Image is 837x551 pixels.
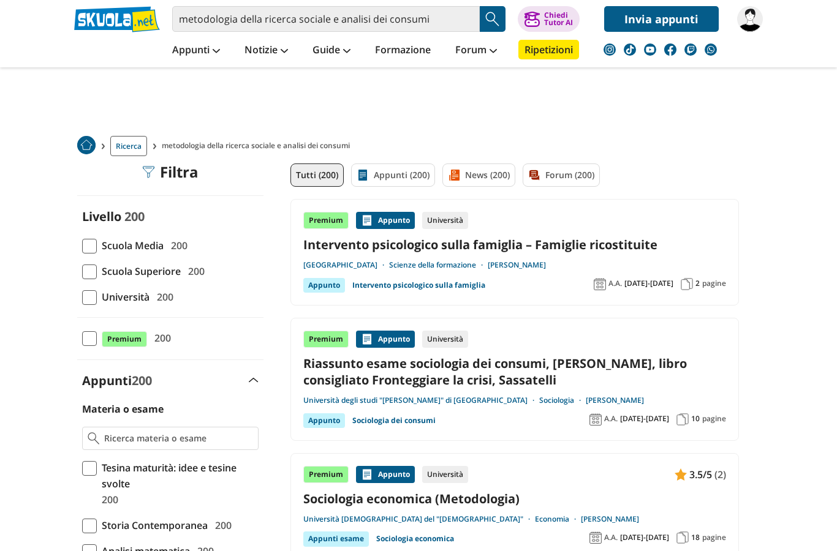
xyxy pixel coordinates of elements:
a: Università [DEMOGRAPHIC_DATA] del "[DEMOGRAPHIC_DATA]" [303,514,535,524]
img: tiktok [624,43,636,56]
a: Sociologia economica [376,531,454,546]
img: News filtro contenuto [448,169,460,181]
label: Appunti [82,372,152,389]
span: Premium [102,331,147,347]
img: Home [77,136,96,154]
span: pagine [702,414,726,424]
img: Apri e chiudi sezione [249,378,259,383]
div: Filtra [143,163,199,181]
span: 200 [152,289,173,305]
img: Anno accademico [594,278,606,290]
input: Cerca appunti, riassunti o versioni [172,6,480,32]
a: Economia [535,514,581,524]
span: 10 [691,414,700,424]
a: Appunti (200) [351,163,435,187]
span: 200 [210,517,232,533]
span: 200 [97,492,118,508]
a: Sociologia economica (Metodologia) [303,490,726,507]
span: Scuola Superiore [97,263,181,279]
a: Forum (200) [523,163,600,187]
span: Scuola Media [97,238,164,253]
img: WhatsApp [705,43,717,56]
span: Tesina maturità: idee e tesine svolte [97,460,259,492]
a: Intervento psicologico sulla famiglia [352,278,485,293]
img: Appunti filtro contenuto [357,169,369,181]
a: Sociologia [539,395,586,405]
div: Appunto [356,212,415,229]
img: youtube [644,43,656,56]
span: pagine [702,533,726,542]
a: Notizie [241,40,291,62]
img: Appunti contenuto [361,333,373,345]
span: metodologia della ricerca sociale e analisi dei consumi [162,136,355,156]
a: [GEOGRAPHIC_DATA] [303,260,389,270]
input: Ricerca materia o esame [104,432,253,444]
div: Università [422,466,468,483]
img: Appunti contenuto [361,468,373,481]
a: Ripetizioni [518,40,579,59]
img: instagram [604,43,616,56]
a: Sociologia dei consumi [352,413,436,428]
a: Home [77,136,96,156]
button: ChiediTutor AI [518,6,580,32]
span: [DATE]-[DATE] [620,414,669,424]
a: News (200) [442,163,515,187]
a: [PERSON_NAME] [586,395,644,405]
a: [PERSON_NAME] [488,260,546,270]
div: Appunto [303,413,345,428]
span: [DATE]-[DATE] [624,279,673,288]
span: 200 [132,372,152,389]
a: Riassunto esame sociologia dei consumi, [PERSON_NAME], libro consigliato Fronteggiare la crisi, S... [303,355,726,388]
span: 200 [150,330,171,346]
a: Appunti [169,40,223,62]
span: (2) [714,467,726,482]
div: Premium [303,331,349,348]
a: Università degli studi "[PERSON_NAME]" di [GEOGRAPHIC_DATA] [303,395,539,405]
img: Appunti contenuto [675,468,687,481]
a: [PERSON_NAME] [581,514,639,524]
a: Ricerca [110,136,147,156]
div: Appunto [356,331,415,348]
span: 3.5/5 [689,467,712,482]
span: Università [97,289,150,305]
button: Search Button [480,6,506,32]
div: Premium [303,212,349,229]
span: 18 [691,533,700,542]
span: Storia Contemporanea [97,517,208,533]
img: Pagine [681,278,693,290]
img: facebook [664,43,676,56]
div: Università [422,212,468,229]
img: Forum filtro contenuto [528,169,540,181]
div: Chiedi Tutor AI [544,12,573,26]
a: Scienze della formazione [389,260,488,270]
div: Appunto [303,278,345,293]
a: Forum [452,40,500,62]
span: pagine [702,279,726,288]
span: A.A. [604,414,618,424]
img: Filtra filtri mobile [143,166,155,178]
img: Anno accademico [589,413,602,425]
div: Università [422,331,468,348]
img: Pagine [676,531,689,544]
div: Appunti esame [303,531,369,546]
span: 2 [695,279,700,288]
a: Formazione [372,40,434,62]
a: Invia appunti [604,6,719,32]
img: Appunti contenuto [361,214,373,227]
img: elisavaaloap [737,6,763,32]
span: 200 [183,263,205,279]
span: 200 [124,208,145,225]
img: twitch [684,43,697,56]
label: Materia o esame [82,402,164,416]
span: [DATE]-[DATE] [620,533,669,542]
a: Guide [309,40,354,62]
label: Livello [82,208,121,225]
div: Appunto [356,466,415,483]
img: Cerca appunti, riassunti o versioni [483,10,502,28]
img: Pagine [676,413,689,425]
img: Anno accademico [589,531,602,544]
span: A.A. [604,533,618,542]
img: Ricerca materia o esame [88,432,99,444]
a: Tutti (200) [290,163,344,187]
